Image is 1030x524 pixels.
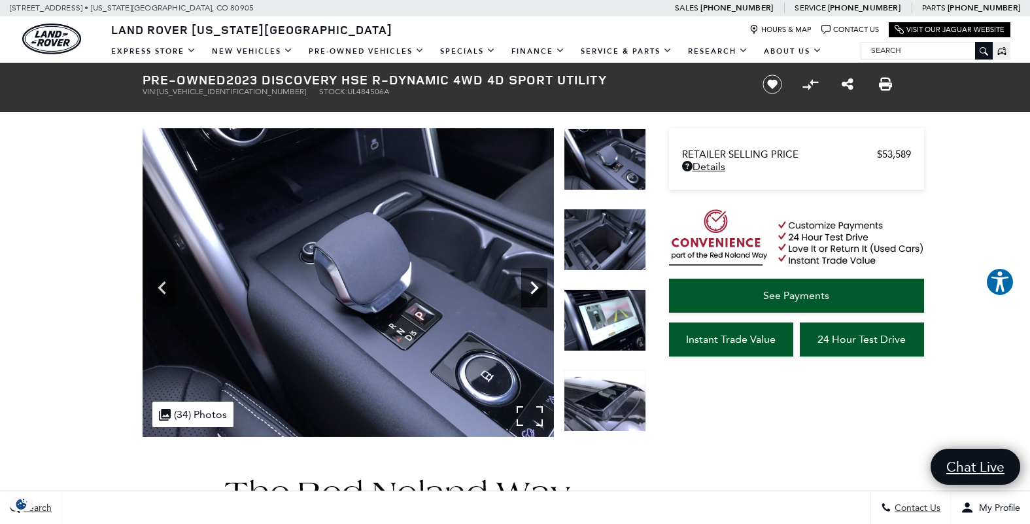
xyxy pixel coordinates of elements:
a: Pre-Owned Vehicles [301,40,432,63]
a: Land Rover [US_STATE][GEOGRAPHIC_DATA] [103,22,400,37]
span: Chat Live [940,458,1011,476]
a: Instant Trade Value [669,323,793,357]
strong: Pre-Owned [143,71,226,88]
a: Research [680,40,756,63]
span: UL484506A [347,87,389,96]
img: Used 2023 Santorini Black Metallic Land Rover HSE R-Dynamic image 26 [564,370,646,432]
img: Used 2023 Santorini Black Metallic Land Rover HSE R-Dynamic image 24 [564,209,646,271]
input: Search [861,43,992,58]
button: Save vehicle [758,74,787,95]
button: Open user profile menu [951,491,1030,524]
a: Chat Live [931,449,1020,485]
a: Service & Parts [573,40,680,63]
a: See Payments [669,279,924,313]
a: About Us [756,40,830,63]
div: (34) Photos [152,402,233,427]
a: Hours & Map [749,25,812,35]
a: [PHONE_NUMBER] [948,3,1020,13]
span: Sales [675,3,698,12]
a: Share this Pre-Owned 2023 Discovery HSE R-Dynamic 4WD 4D Sport Utility [842,77,853,92]
img: Used 2023 Santorini Black Metallic Land Rover HSE R-Dynamic image 23 [564,128,646,190]
a: Contact Us [821,25,879,35]
span: [US_VEHICLE_IDENTIFICATION_NUMBER] [157,87,306,96]
a: New Vehicles [204,40,301,63]
a: Retailer Selling Price $53,589 [682,148,911,160]
span: Land Rover [US_STATE][GEOGRAPHIC_DATA] [111,22,392,37]
a: land-rover [22,24,81,54]
h1: 2023 Discovery HSE R-Dynamic 4WD 4D Sport Utility [143,73,741,87]
button: Explore your accessibility options [986,268,1014,296]
nav: Main Navigation [103,40,830,63]
div: Next [521,268,547,307]
span: Instant Trade Value [686,333,776,345]
a: 24 Hour Test Drive [800,323,924,357]
a: Print this Pre-Owned 2023 Discovery HSE R-Dynamic 4WD 4D Sport Utility [879,77,892,92]
div: Privacy Settings [7,497,37,511]
span: 24 Hour Test Drive [817,333,906,345]
span: My Profile [974,502,1020,514]
a: EXPRESS STORE [103,40,204,63]
span: $53,589 [877,148,911,160]
a: [PHONE_NUMBER] [828,3,901,13]
span: Retailer Selling Price [682,148,877,160]
aside: Accessibility Help Desk [986,268,1014,299]
img: Used 2023 Santorini Black Metallic Land Rover HSE R-Dynamic image 25 [564,289,646,351]
a: Visit Our Jaguar Website [895,25,1004,35]
a: Specials [432,40,504,63]
span: See Payments [763,289,829,302]
span: Stock: [319,87,347,96]
span: Contact Us [891,502,940,514]
button: Compare Vehicle [800,75,820,94]
a: Finance [504,40,573,63]
img: Used 2023 Santorini Black Metallic Land Rover HSE R-Dynamic image 23 [143,128,554,437]
span: Service [795,3,825,12]
a: [STREET_ADDRESS] • [US_STATE][GEOGRAPHIC_DATA], CO 80905 [10,3,254,12]
a: Details [682,160,911,173]
span: Parts [922,3,946,12]
a: [PHONE_NUMBER] [700,3,773,13]
div: Previous [149,268,175,307]
span: VIN: [143,87,157,96]
img: Land Rover [22,24,81,54]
